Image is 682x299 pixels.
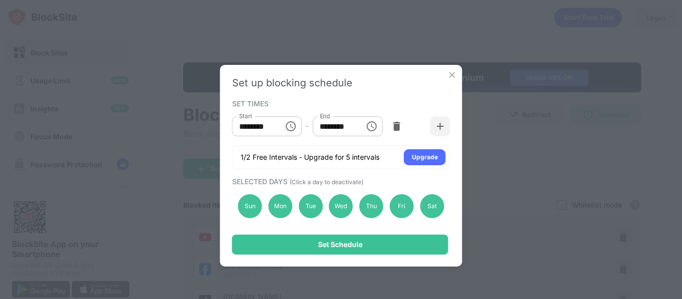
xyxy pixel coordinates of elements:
img: x-button.svg [447,70,457,80]
div: Sun [238,194,262,218]
button: Choose time, selected time is 1:50 PM [281,116,301,136]
div: Fri [390,194,414,218]
div: Thu [359,194,383,218]
div: 1/2 Free Intervals - Upgrade for 5 intervals [241,152,379,162]
div: SET TIMES [232,99,448,107]
div: Mon [268,194,292,218]
div: Sat [420,194,444,218]
button: Choose time, selected time is 11:59 PM [361,116,381,136]
div: SELECTED DAYS [232,177,448,186]
div: Set up blocking schedule [232,77,450,89]
div: - [306,121,309,132]
label: Start [239,112,252,120]
div: Upgrade [412,152,438,162]
div: Wed [329,194,353,218]
label: End [320,112,330,120]
span: (Click a day to deactivate) [290,178,363,186]
div: Tue [299,194,323,218]
div: Set Schedule [318,241,362,249]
